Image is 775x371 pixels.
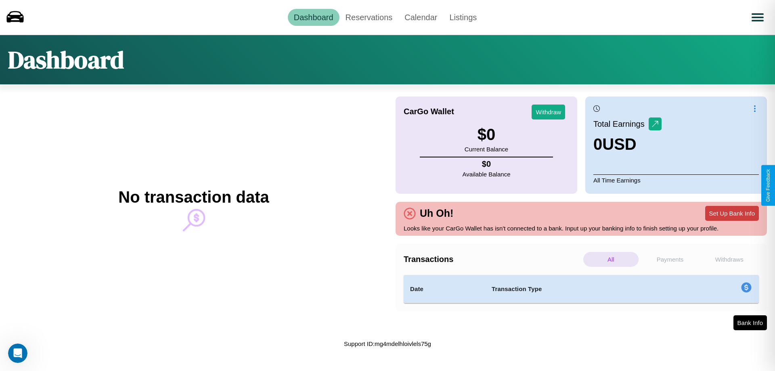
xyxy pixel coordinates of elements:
[643,252,698,267] p: Payments
[705,206,759,221] button: Set Up Bank Info
[8,43,124,76] h1: Dashboard
[702,252,757,267] p: Withdraws
[765,169,771,202] div: Give Feedback
[404,107,454,116] h4: CarGo Wallet
[8,344,27,363] iframe: Intercom live chat
[344,338,431,349] p: Support ID: mg4mdelhloivlels75g
[463,159,511,169] h4: $ 0
[416,208,457,219] h4: Uh Oh!
[404,223,759,234] p: Looks like your CarGo Wallet has isn't connected to a bank. Input up your banking info to finish ...
[593,135,662,153] h3: 0 USD
[492,284,675,294] h4: Transaction Type
[583,252,639,267] p: All
[463,169,511,180] p: Available Balance
[593,174,759,186] p: All Time Earnings
[410,284,479,294] h4: Date
[593,117,649,131] p: Total Earnings
[443,9,483,26] a: Listings
[288,9,339,26] a: Dashboard
[404,255,581,264] h4: Transactions
[118,188,269,206] h2: No transaction data
[465,144,508,155] p: Current Balance
[398,9,443,26] a: Calendar
[404,275,759,303] table: simple table
[339,9,399,26] a: Reservations
[465,126,508,144] h3: $ 0
[733,315,767,330] button: Bank Info
[746,6,769,29] button: Open menu
[532,105,565,119] button: Withdraw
